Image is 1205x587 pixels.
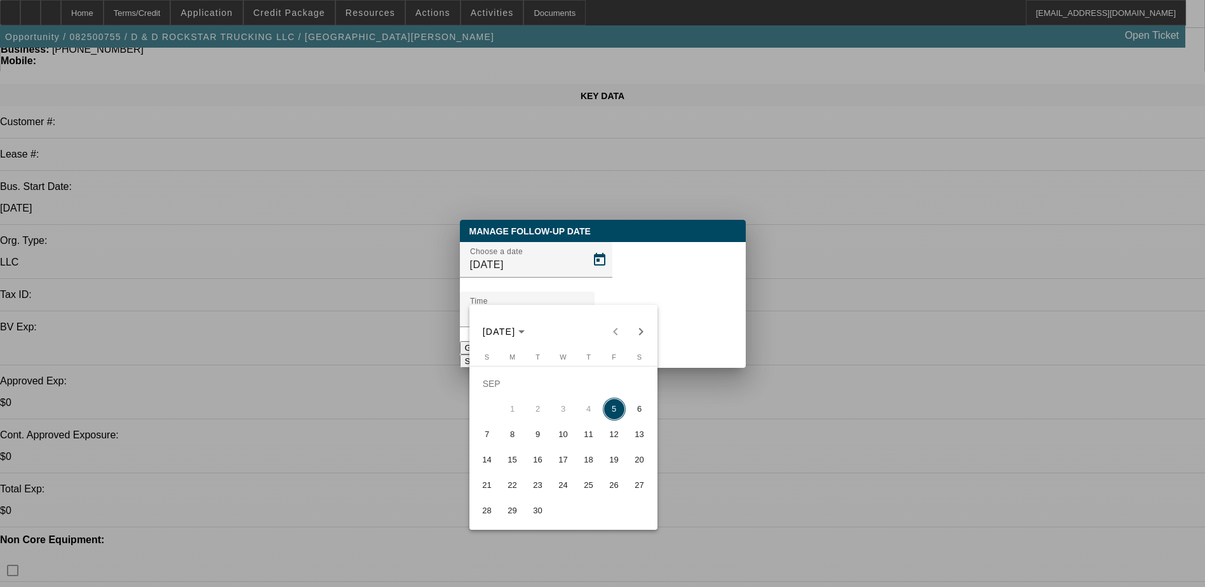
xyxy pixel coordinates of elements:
span: 6 [628,398,651,421]
button: September 1, 2025 [500,396,525,422]
button: September 14, 2025 [475,447,500,473]
span: 26 [603,474,626,497]
span: 21 [476,474,499,497]
button: September 18, 2025 [576,447,602,473]
span: 20 [628,449,651,471]
button: September 26, 2025 [602,473,627,498]
span: 30 [527,499,549,522]
button: September 12, 2025 [602,422,627,447]
button: September 21, 2025 [475,473,500,498]
button: September 30, 2025 [525,498,551,523]
span: 14 [476,449,499,471]
button: September 28, 2025 [475,498,500,523]
button: September 11, 2025 [576,422,602,447]
button: September 23, 2025 [525,473,551,498]
button: September 20, 2025 [627,447,652,473]
span: F [612,353,616,361]
button: September 8, 2025 [500,422,525,447]
span: 15 [501,449,524,471]
span: 2 [527,398,549,421]
button: September 10, 2025 [551,422,576,447]
button: September 4, 2025 [576,396,602,422]
button: September 9, 2025 [525,422,551,447]
span: 19 [603,449,626,471]
button: September 27, 2025 [627,473,652,498]
span: 4 [577,398,600,421]
span: 7 [476,423,499,446]
span: 8 [501,423,524,446]
button: September 29, 2025 [500,498,525,523]
span: 23 [527,474,549,497]
button: September 24, 2025 [551,473,576,498]
button: September 2, 2025 [525,396,551,422]
button: September 22, 2025 [500,473,525,498]
button: September 25, 2025 [576,473,602,498]
span: 17 [552,449,575,471]
button: September 7, 2025 [475,422,500,447]
span: T [535,353,540,361]
span: 22 [501,474,524,497]
span: 18 [577,449,600,471]
button: September 16, 2025 [525,447,551,473]
button: September 15, 2025 [500,447,525,473]
span: S [485,353,489,361]
button: September 19, 2025 [602,447,627,473]
span: 16 [527,449,549,471]
span: 9 [527,423,549,446]
span: 10 [552,423,575,446]
span: [DATE] [483,327,516,337]
span: 12 [603,423,626,446]
button: September 6, 2025 [627,396,652,422]
span: 13 [628,423,651,446]
span: T [586,353,591,361]
span: 28 [476,499,499,522]
button: September 13, 2025 [627,422,652,447]
span: W [560,353,566,361]
button: September 5, 2025 [602,396,627,422]
span: M [509,353,515,361]
span: 3 [552,398,575,421]
span: 11 [577,423,600,446]
span: 25 [577,474,600,497]
button: Next month [628,319,654,344]
button: Choose month and year [478,320,530,343]
span: 29 [501,499,524,522]
span: 24 [552,474,575,497]
button: September 17, 2025 [551,447,576,473]
td: SEP [475,371,652,396]
span: 5 [603,398,626,421]
span: S [637,353,642,361]
button: September 3, 2025 [551,396,576,422]
span: 1 [501,398,524,421]
span: 27 [628,474,651,497]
